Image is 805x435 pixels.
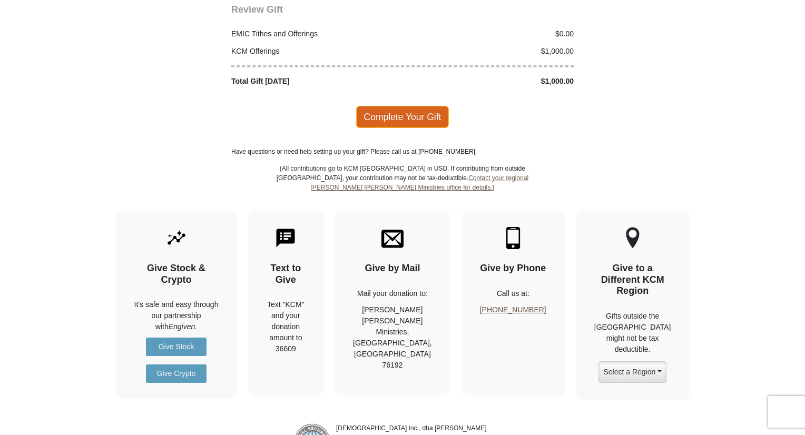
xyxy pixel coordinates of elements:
a: [PHONE_NUMBER] [480,305,546,314]
i: Engiven. [169,322,197,331]
span: Review Gift [231,4,283,15]
div: $1,000.00 [402,76,580,87]
h4: Give Stock & Crypto [134,263,219,285]
p: It's safe and easy through our partnership with [134,299,219,332]
div: $0.00 [402,28,580,39]
a: Contact your regional [PERSON_NAME] [PERSON_NAME] Ministries office for details. [310,174,528,191]
div: Total Gift [DATE] [226,76,403,87]
h4: Give by Mail [353,263,432,274]
p: Have questions or need help setting up your gift? Please call us at [PHONE_NUMBER]. [231,147,574,156]
p: Call us at: [480,288,546,299]
div: KCM Offerings [226,46,403,57]
div: $1,000.00 [402,46,580,57]
img: give-by-stock.svg [165,227,188,249]
button: Select a Region [598,361,666,383]
img: text-to-give.svg [274,227,297,249]
p: (All contributions go to KCM [GEOGRAPHIC_DATA] in USD. If contributing from outside [GEOGRAPHIC_D... [276,164,529,211]
h4: Give to a Different KCM Region [594,263,671,297]
img: envelope.svg [381,227,404,249]
img: other-region [625,227,640,249]
div: Text "KCM" and your donation amount to 36609 [267,299,306,354]
h4: Give by Phone [480,263,546,274]
p: Mail your donation to: [353,288,432,299]
p: [PERSON_NAME] [PERSON_NAME] Ministries, [GEOGRAPHIC_DATA], [GEOGRAPHIC_DATA] 76192 [353,304,432,371]
div: EMIC Tithes and Offerings [226,28,403,39]
a: Give Crypto [146,364,207,383]
span: Complete Your Gift [356,106,449,128]
a: Give Stock [146,338,207,356]
img: mobile.svg [502,227,524,249]
p: Gifts outside the [GEOGRAPHIC_DATA] might not be tax deductible. [594,311,671,355]
h4: Text to Give [267,263,306,285]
